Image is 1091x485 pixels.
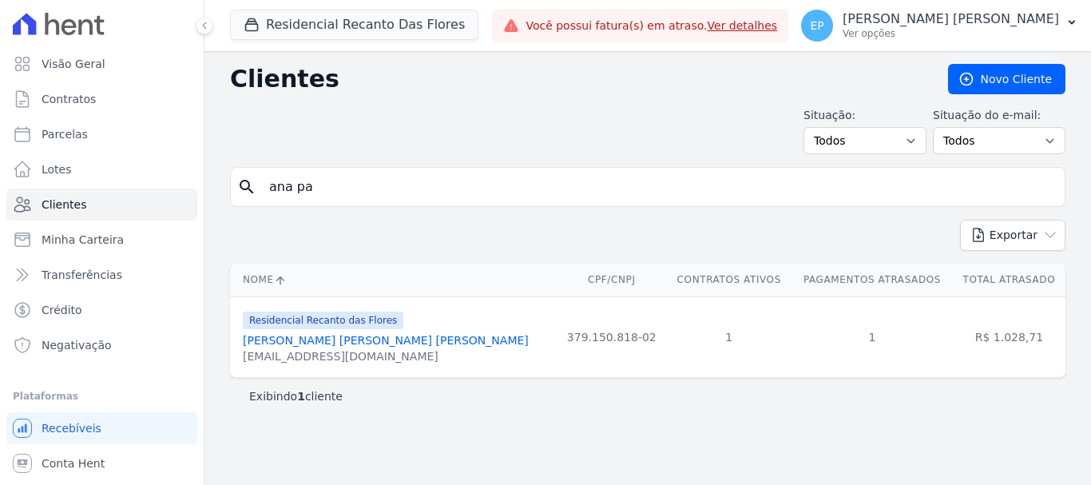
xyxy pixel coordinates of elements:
a: Conta Hent [6,447,197,479]
label: Situação: [803,107,926,124]
span: Clientes [42,197,86,213]
label: Situação do e-mail: [933,107,1065,124]
a: Minha Carteira [6,224,197,256]
td: R$ 1.028,71 [953,296,1065,377]
i: search [237,177,256,197]
span: Lotes [42,161,72,177]
a: Transferências [6,259,197,291]
a: Negativação [6,329,197,361]
div: [EMAIL_ADDRESS][DOMAIN_NAME] [243,348,529,364]
th: Contratos Ativos [666,264,791,296]
div: Plataformas [13,387,191,406]
th: Total Atrasado [953,264,1065,296]
td: 1 [791,296,953,377]
th: CPF/CNPJ [557,264,666,296]
span: Conta Hent [42,455,105,471]
a: Contratos [6,83,197,115]
a: Parcelas [6,118,197,150]
span: EP [810,20,823,31]
th: Nome [230,264,557,296]
span: Negativação [42,337,112,353]
a: Ver detalhes [708,19,778,32]
span: Você possui fatura(s) em atraso. [526,18,777,34]
th: Pagamentos Atrasados [791,264,953,296]
input: Buscar por nome, CPF ou e-mail [260,171,1058,203]
span: Visão Geral [42,56,105,72]
p: Exibindo cliente [249,388,343,404]
span: Minha Carteira [42,232,124,248]
span: Parcelas [42,126,88,142]
td: 379.150.818-02 [557,296,666,377]
button: Exportar [960,220,1065,251]
span: Contratos [42,91,96,107]
span: Recebíveis [42,420,101,436]
a: Visão Geral [6,48,197,80]
a: Recebíveis [6,412,197,444]
p: [PERSON_NAME] [PERSON_NAME] [843,11,1059,27]
p: Ver opções [843,27,1059,40]
a: Crédito [6,294,197,326]
button: Residencial Recanto Das Flores [230,10,478,40]
b: 1 [297,390,305,403]
span: Transferências [42,267,122,283]
a: Clientes [6,189,197,221]
span: Crédito [42,302,82,318]
a: [PERSON_NAME] [PERSON_NAME] [PERSON_NAME] [243,334,529,347]
h2: Clientes [230,65,922,93]
a: Novo Cliente [948,64,1065,94]
span: Residencial Recanto das Flores [243,312,403,329]
a: Lotes [6,153,197,185]
td: 1 [666,296,791,377]
button: EP [PERSON_NAME] [PERSON_NAME] Ver opções [788,3,1091,48]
